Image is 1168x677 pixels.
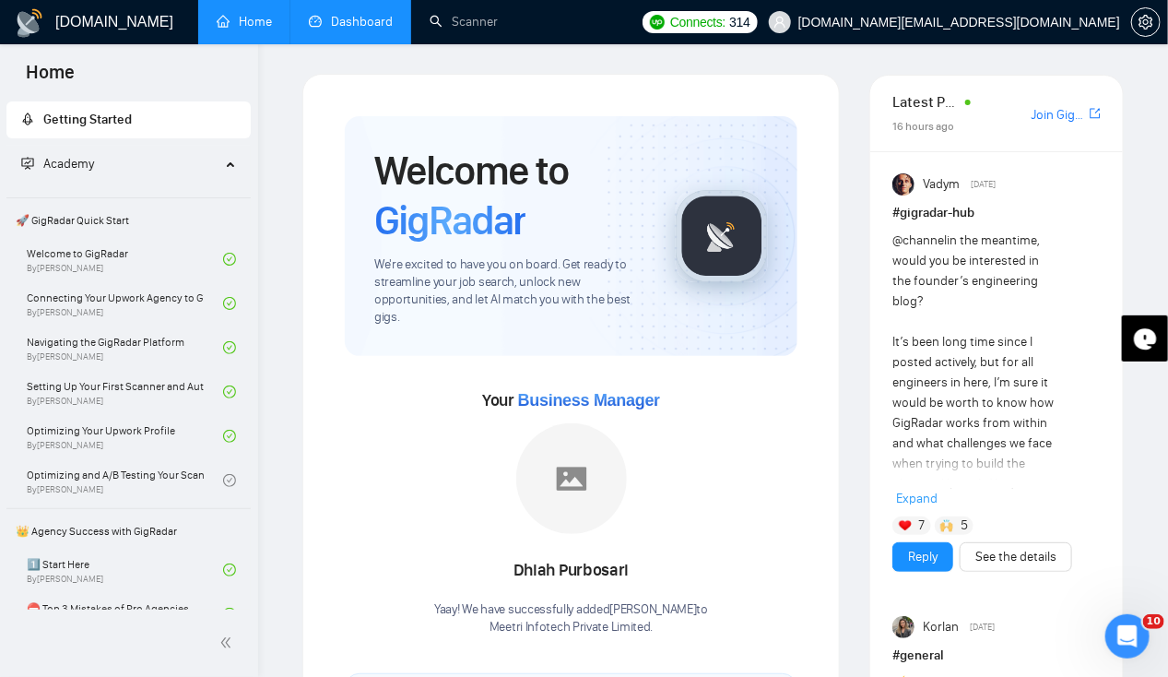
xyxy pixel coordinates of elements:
span: check-circle [223,297,236,310]
span: fund-projection-screen [21,157,34,170]
a: Welcome to GigRadarBy[PERSON_NAME] [27,239,223,279]
span: rocket [21,113,34,125]
button: setting [1131,7,1161,37]
h1: # general [892,646,1101,666]
div: Yaay! We have successfully added [PERSON_NAME] to [434,601,708,636]
span: Latest Posts from the GigRadar Community [892,90,959,113]
span: Your [482,390,660,410]
span: Business Manager [518,391,660,410]
img: placeholder.png [516,423,627,534]
p: Meetri Infotech Private Limited . [434,619,708,636]
a: ⛔ Top 3 Mistakes of Pro Agencies [27,594,223,635]
span: 5 [961,517,968,535]
a: Join GigRadar Slack Community [1032,105,1086,125]
img: logo [15,8,44,38]
a: Navigating the GigRadar PlatformBy[PERSON_NAME] [27,327,223,368]
img: upwork-logo.png [650,15,665,30]
a: See the details [975,547,1056,567]
span: export [1090,106,1101,121]
span: Getting Started [43,112,132,127]
span: double-left [219,634,238,652]
span: check-circle [223,430,236,443]
span: GigRadar [374,196,525,245]
a: homeHome [217,14,272,30]
span: check-circle [223,564,236,576]
div: Dhiah Purbosari [434,555,708,587]
span: 7 [919,517,926,535]
span: 10 [1143,614,1164,629]
span: Connects: [670,12,726,32]
a: Optimizing Your Upwork ProfileBy[PERSON_NAME] [27,416,223,457]
span: Home [11,59,89,98]
a: Optimizing and A/B Testing Your Scanner for Better ResultsBy[PERSON_NAME] [27,460,223,501]
button: Reply [892,542,953,572]
a: setting [1131,15,1161,30]
span: check-circle [223,341,236,354]
span: 🚀 GigRadar Quick Start [8,202,249,239]
span: check-circle [223,386,236,398]
span: Academy [21,156,94,172]
a: Setting Up Your First Scanner and Auto-BidderBy[PERSON_NAME] [27,372,223,412]
span: [DATE] [972,176,997,193]
img: Korlan [892,616,914,638]
span: 👑 Agency Success with GigRadar [8,513,249,550]
span: check-circle [223,253,236,266]
h1: Welcome to [374,146,646,245]
a: export [1090,105,1101,123]
img: gigradar-logo.png [676,190,768,282]
span: check-circle [223,474,236,487]
img: Vadym [892,173,914,196]
a: Reply [908,547,938,567]
span: Expand [896,491,938,506]
button: See the details [960,542,1072,572]
span: setting [1132,15,1160,30]
a: Connecting Your Upwork Agency to GigRadarBy[PERSON_NAME] [27,283,223,324]
span: 314 [729,12,749,32]
iframe: Intercom live chat [1105,614,1150,659]
span: user [773,16,786,29]
span: 16 hours ago [892,120,954,133]
img: ❤️ [899,519,912,532]
h1: # gigradar-hub [892,203,1101,223]
li: Getting Started [6,101,251,138]
span: @channel [892,232,947,248]
span: Korlan [923,617,959,637]
a: 1️⃣ Start HereBy[PERSON_NAME] [27,550,223,590]
span: [DATE] [971,619,996,635]
span: Academy [43,156,94,172]
img: 🙌 [940,519,953,532]
span: Vadym [923,174,960,195]
a: dashboardDashboard [309,14,393,30]
span: check-circle [223,608,236,621]
a: searchScanner [430,14,498,30]
span: We're excited to have you on board. Get ready to streamline your job search, unlock new opportuni... [374,256,646,327]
